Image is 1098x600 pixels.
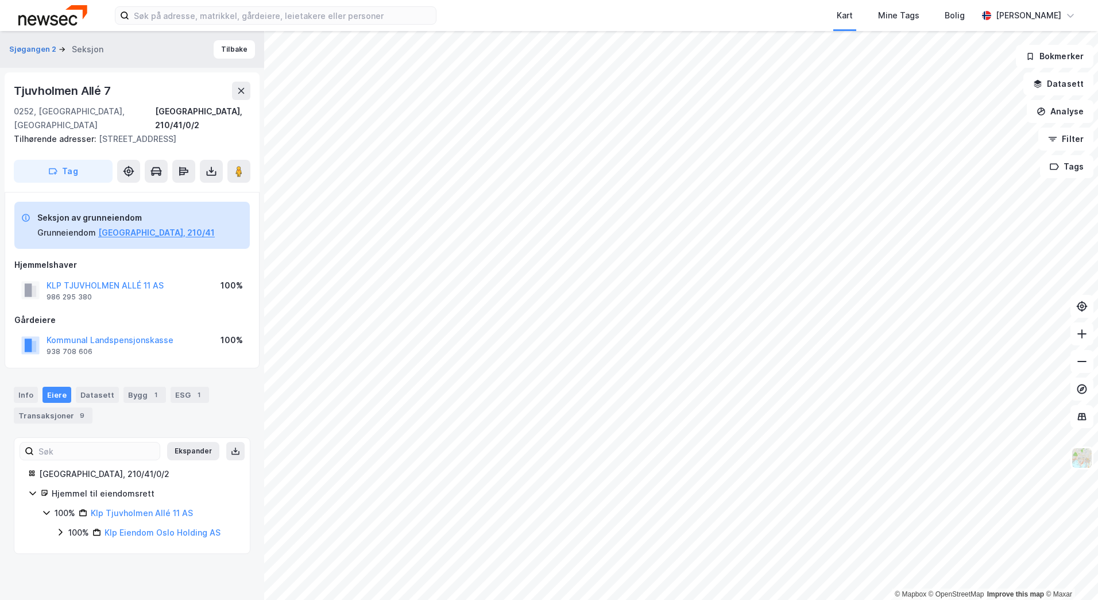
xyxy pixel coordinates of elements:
div: Bolig [945,9,965,22]
a: OpenStreetMap [929,590,984,598]
div: 938 708 606 [47,347,92,356]
img: Z [1071,447,1093,469]
div: 0252, [GEOGRAPHIC_DATA], [GEOGRAPHIC_DATA] [14,105,155,132]
div: Hjemmel til eiendomsrett [52,487,236,501]
span: Tilhørende adresser: [14,134,99,144]
div: [GEOGRAPHIC_DATA], 210/41/0/2 [39,467,236,481]
div: 100% [55,506,75,520]
button: Tilbake [214,40,255,59]
input: Søk på adresse, matrikkel, gårdeiere, leietakere eller personer [129,7,436,24]
iframe: Chat Widget [1041,545,1098,600]
a: Klp Eiendom Oslo Holding AS [105,528,221,537]
div: 9 [76,410,88,421]
div: Seksjon [72,43,103,56]
div: Seksjon av grunneiendom [37,211,215,225]
button: Analyse [1027,100,1093,123]
div: Transaksjoner [14,407,92,424]
button: Tag [14,160,113,183]
button: [GEOGRAPHIC_DATA], 210/41 [98,226,215,240]
div: [PERSON_NAME] [996,9,1061,22]
div: 100% [68,526,89,540]
div: 986 295 380 [47,293,92,302]
div: Bygg [123,387,166,403]
img: newsec-logo.f6e21ccffca1b3a03d2d.png [18,5,87,25]
div: Eiere [42,387,71,403]
a: Improve this map [987,590,1044,598]
button: Ekspander [167,442,219,460]
a: Mapbox [895,590,926,598]
button: Bokmerker [1016,45,1093,68]
div: Kontrollprogram for chat [1041,545,1098,600]
div: 100% [221,333,243,347]
div: Hjemmelshaver [14,258,250,272]
button: Datasett [1023,72,1093,95]
a: Klp Tjuvholmen Allé 11 AS [91,508,193,518]
div: Tjuvholmen Allé 7 [14,82,113,100]
button: Tags [1040,155,1093,178]
div: Mine Tags [878,9,919,22]
div: [GEOGRAPHIC_DATA], 210/41/0/2 [155,105,250,132]
input: Søk [34,443,160,460]
div: 1 [150,389,161,401]
div: ESG [171,387,209,403]
div: Grunneiendom [37,226,96,240]
div: Gårdeiere [14,313,250,327]
button: Sjøgangen 2 [9,44,59,55]
div: 100% [221,279,243,293]
button: Filter [1038,128,1093,151]
div: Info [14,387,38,403]
div: [STREET_ADDRESS] [14,132,241,146]
div: Datasett [76,387,119,403]
div: 1 [193,389,204,401]
div: Kart [837,9,853,22]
